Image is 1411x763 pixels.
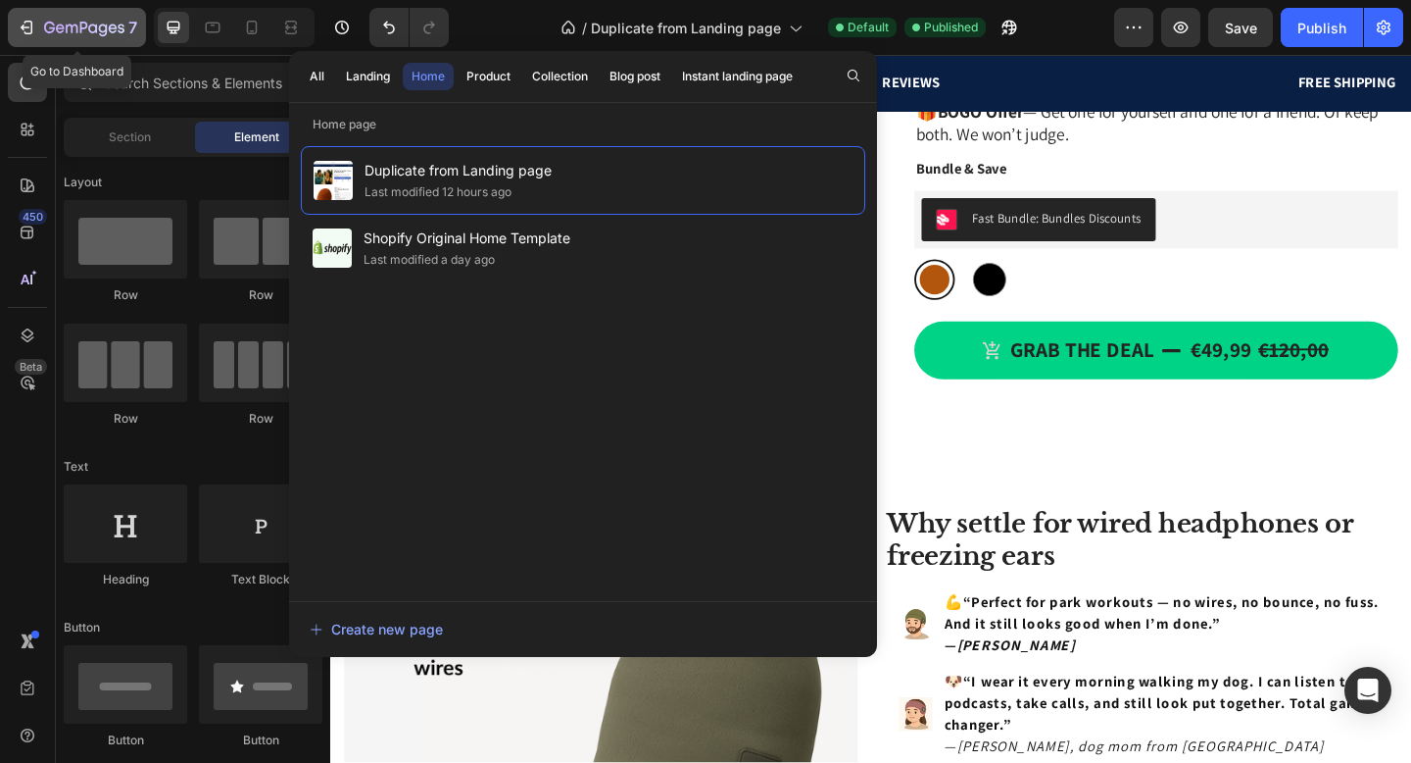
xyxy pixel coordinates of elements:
button: Instant landing page [673,63,802,90]
span: Text [64,458,88,476]
div: Publish [1297,18,1346,38]
div: Button [199,732,322,749]
span: Shopify Original Home Template [364,227,570,250]
div: Text Block [199,571,322,588]
input: Search Sections & Elements [64,63,322,102]
div: Home [412,68,445,85]
strong: “I wear it every morning walking my dog. I can listen to podcasts, take calls, and still look put... [668,672,1135,739]
p: Home page [289,115,877,134]
p: 7 [128,16,137,39]
span: Published [924,19,978,36]
p: Bundle & Save [637,115,1159,135]
div: Row [64,286,187,304]
div: Fast Bundle: Bundles Discounts [698,168,882,188]
div: Row [199,410,322,428]
strong: Why settle for wired headphones or freezing ears [605,493,1112,563]
button: Collection [523,63,597,90]
span: / [582,18,587,38]
div: Product [466,68,511,85]
div: Landing [346,68,390,85]
img: gempages_576728271136228194-cc98ed1f-34a1-4a5a-b538-6249ec0b232d.png [618,601,655,637]
div: Open Intercom Messenger [1344,667,1391,714]
div: Last modified 12 hours ago [365,182,511,202]
i: [PERSON_NAME] [682,633,810,653]
span: Duplicate from Landing page [591,18,781,38]
button: Create new page [309,610,857,649]
span: Duplicate from Landing page [365,159,552,182]
img: CNT0-aq8vIMDEAE=.png [658,168,682,191]
strong: “Perfect for park workouts — no wires, no bounce, no fuss. And it still looks good when I’m done.” [668,585,1142,630]
button: Blog post [601,63,669,90]
span: Element [234,128,279,146]
span: Layout [64,174,102,191]
button: Grab the deal [635,290,1161,353]
p: BUY ONE GET ONE FREE [17,20,374,43]
p: 465+ 5-STAR REVIEWS [410,20,767,43]
span: Button [64,619,100,636]
div: Last modified a day ago [364,250,495,270]
button: Home [403,63,454,90]
button: Landing [337,63,399,90]
div: Instant landing page [682,68,793,85]
div: Blog post [609,68,660,85]
div: Button [64,732,187,749]
div: €120,00 [1007,305,1088,338]
div: Create new page [310,619,443,639]
span: Section [109,128,151,146]
div: Undo/Redo [369,8,449,47]
div: All [310,68,324,85]
span: Default [848,19,889,36]
img: gempages_576728271136228194-003e7143-c241-4230-9ad6-9d415c4bbdbd.png [618,699,655,736]
button: Fast Bundle: Bundles Discounts [643,156,898,203]
button: Product [458,63,519,90]
button: Publish [1281,8,1363,47]
div: Heading [64,571,187,588]
button: All [301,63,333,90]
div: Collection [532,68,588,85]
div: 450 [19,209,47,225]
p: FREE SHIPPING [802,20,1159,43]
div: €49,99 [934,305,1003,338]
p: 💪 — [668,585,1160,655]
div: Row [64,410,187,428]
button: 7 [8,8,146,47]
div: Grab the deal [739,307,896,336]
div: Row [199,286,322,304]
span: Save [1225,20,1257,36]
button: Save [1208,8,1273,47]
div: Beta [15,359,47,375]
p: 🎁 — Get one for yourself and one for a friend. Or keep both. We won’t judge. [637,50,1159,98]
i: [PERSON_NAME], dog mom from [GEOGRAPHIC_DATA] [682,742,1082,763]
